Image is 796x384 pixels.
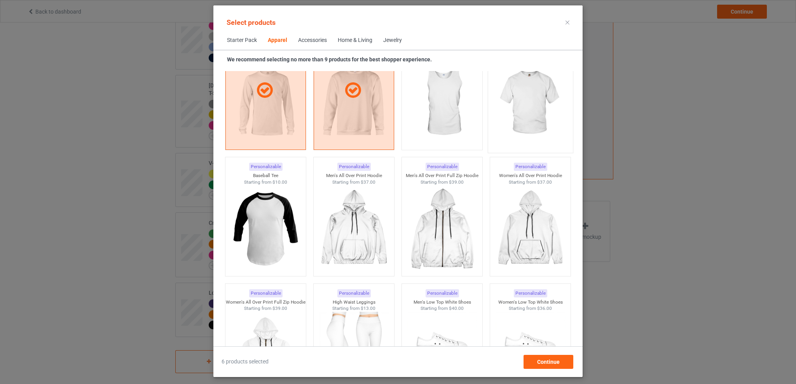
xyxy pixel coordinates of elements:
img: regular.jpg [407,59,477,146]
img: regular.jpg [496,185,565,272]
div: Apparel [268,36,287,44]
span: Starter Pack [222,31,262,50]
div: High Waist Leggings [314,299,395,306]
span: $10.00 [272,179,287,185]
div: Personalizable [249,289,283,297]
div: Jewelry [383,36,402,44]
div: Personalizable [514,289,547,297]
span: Select products [227,18,276,26]
div: Women's Low Top White Shoes [490,299,571,306]
img: regular.jpg [494,57,567,149]
div: Starting from [490,305,571,312]
div: Baseball Tee [225,172,306,179]
span: $13.00 [361,306,375,311]
span: $36.00 [537,306,552,311]
img: regular.jpg [231,185,300,272]
img: regular.jpg [407,185,477,272]
span: $39.00 [449,179,464,185]
div: Starting from [314,305,395,312]
div: Women's All Over Print Hoodie [490,172,571,179]
div: Starting from [402,305,483,312]
div: Personalizable [514,163,547,171]
div: Home & Living [338,36,372,44]
div: Personalizable [337,289,371,297]
div: Men's All Over Print Full Zip Hoodie [402,172,483,179]
span: $37.00 [537,179,552,185]
span: $37.00 [361,179,375,185]
img: regular.jpg [319,185,389,272]
div: Accessories [298,36,327,44]
strong: We recommend selecting no more than 9 products for the best shopper experience. [227,56,432,63]
div: Continue [524,355,573,369]
div: Starting from [225,305,306,312]
div: Personalizable [337,163,371,171]
div: Personalizable [249,163,283,171]
div: Starting from [490,179,571,186]
div: Men's All Over Print Hoodie [314,172,395,179]
div: Women's All Over Print Full Zip Hoodie [225,299,306,306]
span: $40.00 [449,306,464,311]
div: Starting from [314,179,395,186]
div: Starting from [402,179,483,186]
span: Continue [537,359,560,365]
div: Personalizable [426,289,459,297]
div: Starting from [225,179,306,186]
span: $39.00 [272,306,287,311]
div: Men's Low Top White Shoes [402,299,483,306]
div: Personalizable [426,163,459,171]
span: 6 products selected [222,358,269,366]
